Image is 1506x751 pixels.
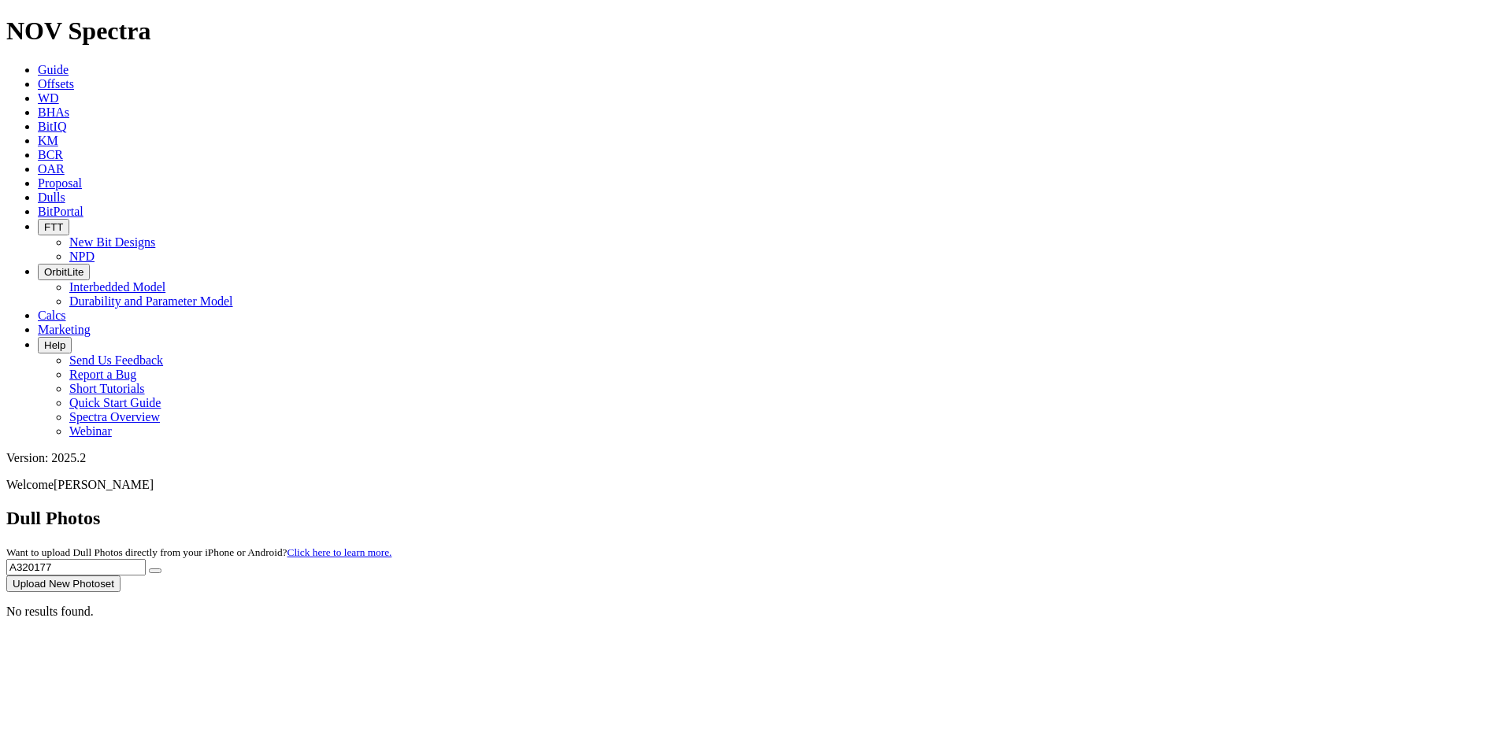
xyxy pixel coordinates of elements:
[6,605,1500,619] p: No results found.
[38,264,90,280] button: OrbitLite
[38,148,63,161] a: BCR
[6,546,391,558] small: Want to upload Dull Photos directly from your iPhone or Android?
[38,323,91,336] a: Marketing
[69,235,155,249] a: New Bit Designs
[69,368,136,381] a: Report a Bug
[38,134,58,147] a: KM
[69,353,163,367] a: Send Us Feedback
[38,77,74,91] a: Offsets
[44,221,63,233] span: FTT
[6,17,1500,46] h1: NOV Spectra
[38,91,59,105] a: WD
[6,559,146,575] input: Search Serial Number
[44,339,65,351] span: Help
[38,176,82,190] a: Proposal
[287,546,392,558] a: Click here to learn more.
[54,478,154,491] span: [PERSON_NAME]
[38,105,69,119] a: BHAs
[38,191,65,204] a: Dulls
[6,575,121,592] button: Upload New Photoset
[6,478,1500,492] p: Welcome
[69,382,145,395] a: Short Tutorials
[69,410,160,424] a: Spectra Overview
[6,508,1500,529] h2: Dull Photos
[69,250,95,263] a: NPD
[38,162,65,176] a: OAR
[69,424,112,438] a: Webinar
[69,294,233,308] a: Durability and Parameter Model
[38,63,69,76] a: Guide
[69,396,161,409] a: Quick Start Guide
[38,309,66,322] a: Calcs
[44,266,83,278] span: OrbitLite
[38,337,72,353] button: Help
[6,451,1500,465] div: Version: 2025.2
[69,280,165,294] a: Interbedded Model
[38,205,83,218] a: BitPortal
[38,219,69,235] button: FTT
[38,120,66,133] a: BitIQ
